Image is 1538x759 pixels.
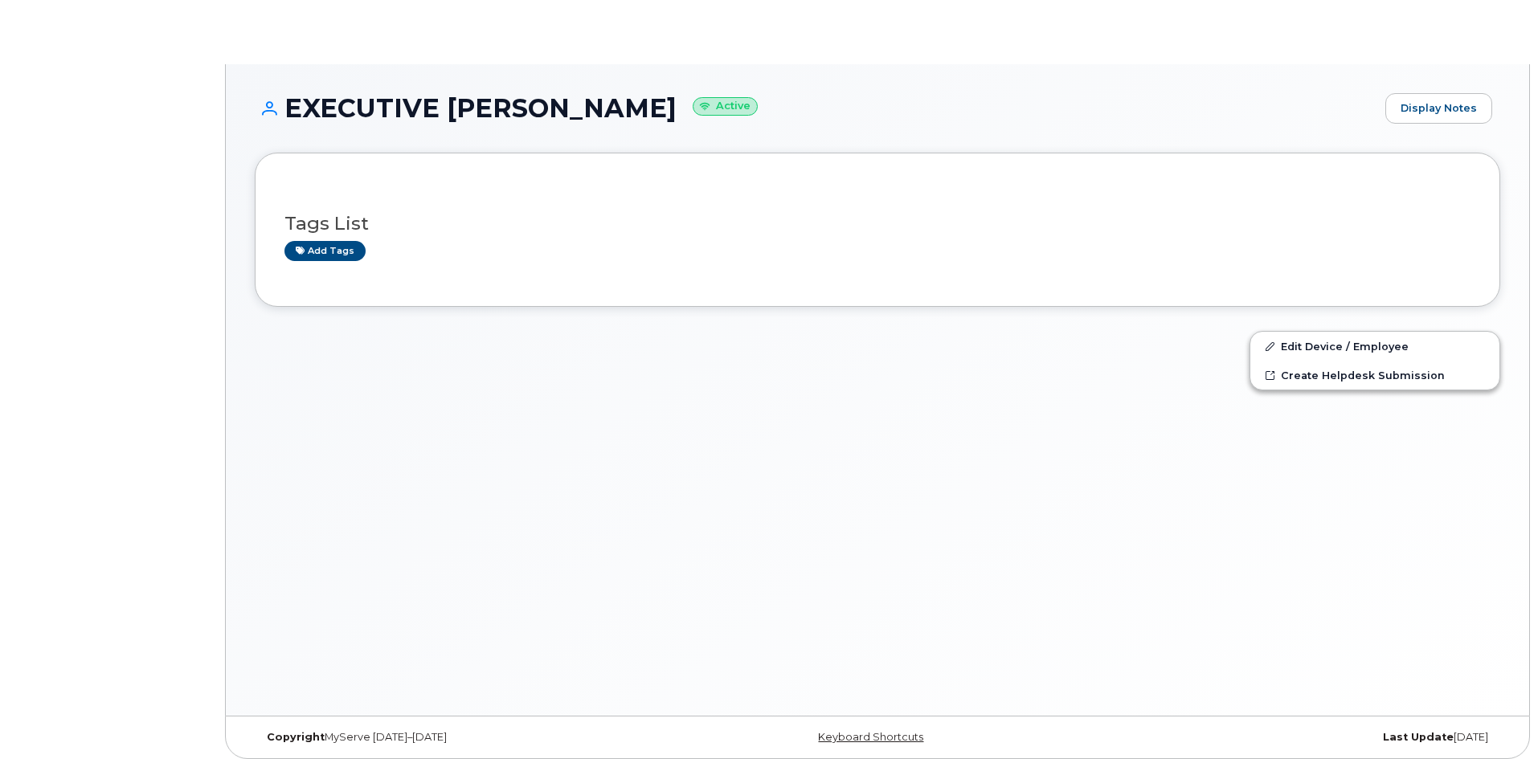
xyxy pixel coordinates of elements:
a: Display Notes [1385,93,1492,124]
h1: EXECUTIVE [PERSON_NAME] [255,94,1377,122]
strong: Last Update [1383,731,1454,743]
strong: Copyright [267,731,325,743]
small: Active [693,97,758,116]
h3: Tags List [284,214,1471,234]
div: [DATE] [1085,731,1500,744]
div: MyServe [DATE]–[DATE] [255,731,670,744]
a: Keyboard Shortcuts [818,731,923,743]
a: Edit Device / Employee [1250,332,1499,361]
a: Create Helpdesk Submission [1250,361,1499,390]
a: Add tags [284,241,366,261]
